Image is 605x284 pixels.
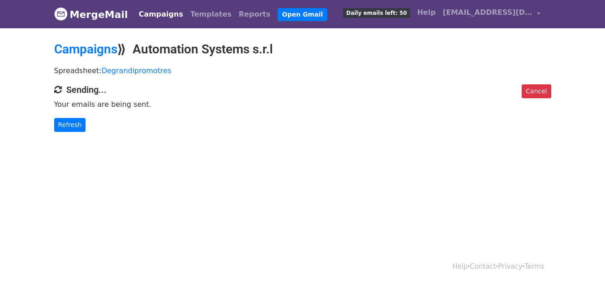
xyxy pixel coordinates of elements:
[54,100,551,109] p: Your emails are being sent.
[452,262,468,271] a: Help
[54,42,117,57] a: Campaigns
[54,42,551,57] h2: ⟫ Automation Systems s.r.l
[522,84,551,98] a: Cancel
[470,262,496,271] a: Contact
[339,4,413,22] a: Daily emails left: 50
[278,8,327,21] a: Open Gmail
[414,4,439,22] a: Help
[524,262,544,271] a: Terms
[235,5,274,23] a: Reports
[54,84,551,95] h4: Sending...
[54,118,86,132] a: Refresh
[187,5,235,23] a: Templates
[102,66,172,75] a: Degrandipromotres
[54,7,68,21] img: MergeMail logo
[498,262,522,271] a: Privacy
[343,8,410,18] span: Daily emails left: 50
[439,4,544,25] a: [EMAIL_ADDRESS][DOMAIN_NAME]
[54,5,128,24] a: MergeMail
[135,5,187,23] a: Campaigns
[443,7,532,18] span: [EMAIL_ADDRESS][DOMAIN_NAME]
[54,66,551,75] p: Spreadsheet:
